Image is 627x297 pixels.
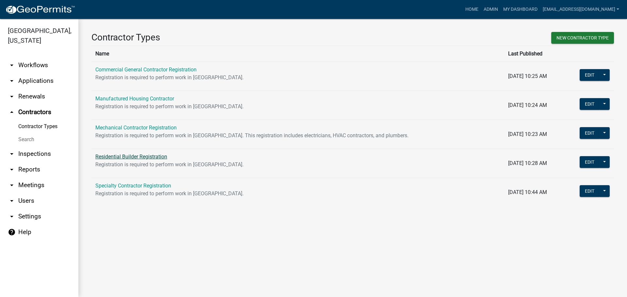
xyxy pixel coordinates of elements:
[540,3,622,16] a: [EMAIL_ADDRESS][DOMAIN_NAME]
[8,61,16,69] i: arrow_drop_down
[8,150,16,158] i: arrow_drop_down
[504,46,564,62] th: Last Published
[95,190,500,198] p: Registration is required to perform work in [GEOGRAPHIC_DATA].
[95,103,500,111] p: Registration is required to perform work in [GEOGRAPHIC_DATA].
[551,32,614,44] button: New Contractor Type
[508,131,547,137] span: [DATE] 10:23 AM
[8,93,16,100] i: arrow_drop_down
[8,213,16,220] i: arrow_drop_down
[95,183,171,189] a: Specialty Contractor Registration
[95,96,174,102] a: Manufactured Housing Contractor
[508,160,547,166] span: [DATE] 10:28 AM
[580,127,600,139] button: Edit
[95,67,197,73] a: Commercial General Contractor Registration
[8,228,16,236] i: help
[91,46,504,62] th: Name
[580,69,600,81] button: Edit
[501,3,540,16] a: My Dashboard
[463,3,481,16] a: Home
[580,98,600,110] button: Edit
[95,74,500,82] p: Registration is required to perform work in [GEOGRAPHIC_DATA].
[8,197,16,205] i: arrow_drop_down
[8,108,16,116] i: arrow_drop_up
[91,32,348,43] h3: Contractor Types
[508,73,547,79] span: [DATE] 10:25 AM
[580,156,600,168] button: Edit
[580,185,600,197] button: Edit
[8,77,16,85] i: arrow_drop_down
[95,125,177,131] a: Mechanical Contractor Registration
[508,102,547,108] span: [DATE] 10:24 AM
[8,166,16,173] i: arrow_drop_down
[95,132,500,140] p: Registration is required to perform work in [GEOGRAPHIC_DATA]. This registration includes electri...
[481,3,501,16] a: Admin
[95,161,500,169] p: Registration is required to perform work in [GEOGRAPHIC_DATA].
[508,189,547,195] span: [DATE] 10:44 AM
[95,154,167,160] a: Residential Builder Registration
[8,181,16,189] i: arrow_drop_down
